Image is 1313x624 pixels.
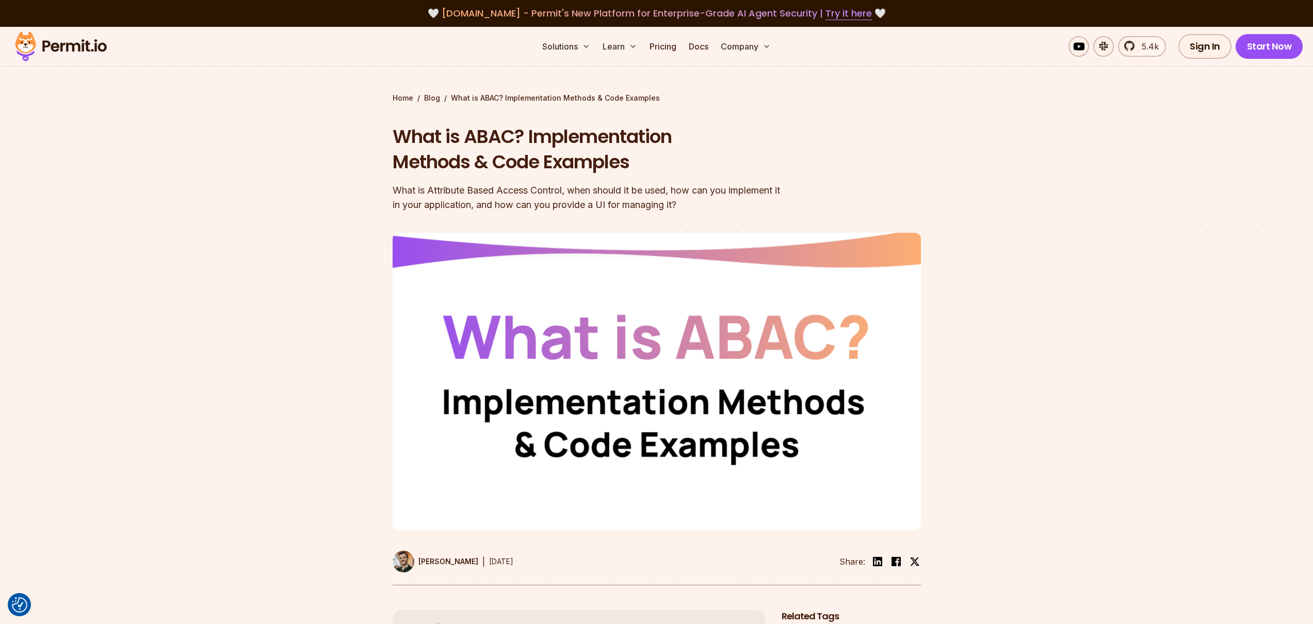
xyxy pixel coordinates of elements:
a: [PERSON_NAME] [393,551,478,572]
h1: What is ABAC? Implementation Methods & Code Examples [393,124,789,175]
img: facebook [890,555,902,568]
div: What is Attribute Based Access Control, when should it be used, how can you implement it in your ... [393,183,789,212]
img: linkedin [871,555,884,568]
h2: Related Tags [782,610,921,623]
button: Learn [598,36,641,57]
button: Consent Preferences [12,597,27,613]
img: What is ABAC? Implementation Methods & Code Examples [393,233,921,530]
a: Sign In [1178,34,1231,59]
div: 🤍 🤍 [25,6,1288,21]
a: 5.4k [1118,36,1166,57]
a: Pricing [645,36,680,57]
div: | [482,555,485,568]
a: Start Now [1236,34,1303,59]
img: Permit logo [10,29,111,64]
li: Share: [839,555,865,568]
time: [DATE] [489,557,513,566]
p: [PERSON_NAME] [418,556,478,567]
a: Home [393,93,413,103]
span: [DOMAIN_NAME] - Permit's New Platform for Enterprise-Grade AI Agent Security | [442,7,872,20]
a: Try it here [825,7,872,20]
div: / / [393,93,921,103]
button: Company [717,36,775,57]
img: Daniel Bass [393,551,414,572]
img: Revisit consent button [12,597,27,613]
span: 5.4k [1136,40,1159,53]
img: twitter [910,556,920,567]
button: Solutions [538,36,594,57]
a: Blog [424,93,440,103]
a: Docs [685,36,712,57]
